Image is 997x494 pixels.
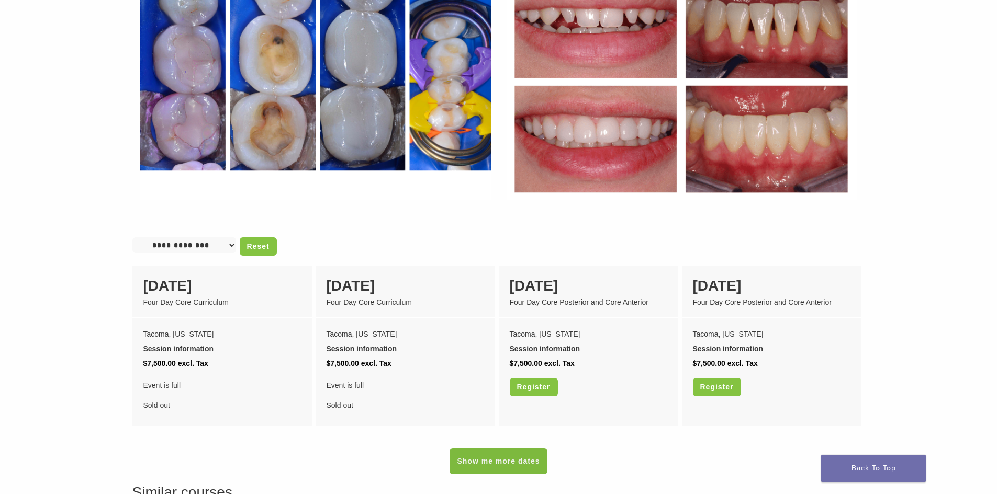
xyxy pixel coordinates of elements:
span: $7,500.00 [143,359,176,367]
span: $7,500.00 [327,359,359,367]
span: excl. Tax [178,359,208,367]
div: Tacoma, [US_STATE] [327,327,484,341]
span: Event is full [143,378,301,393]
span: Event is full [327,378,484,393]
div: Session information [327,341,484,356]
div: Session information [693,341,850,356]
div: Session information [143,341,301,356]
span: excl. Tax [361,359,391,367]
span: excl. Tax [727,359,758,367]
a: Register [510,378,558,396]
a: Back To Top [821,455,926,482]
div: Four Day Core Curriculum [143,297,301,308]
div: [DATE] [327,275,484,297]
span: $7,500.00 [693,359,725,367]
div: Tacoma, [US_STATE] [693,327,850,341]
div: Sold out [327,378,484,412]
div: Sold out [143,378,301,412]
div: [DATE] [510,275,667,297]
div: Four Day Core Posterior and Core Anterior [510,297,667,308]
a: Register [693,378,741,396]
div: Tacoma, [US_STATE] [510,327,667,341]
span: $7,500.00 [510,359,542,367]
a: Show me more dates [450,448,547,474]
div: Tacoma, [US_STATE] [143,327,301,341]
a: Reset [240,237,277,256]
div: Four Day Core Curriculum [327,297,484,308]
div: Four Day Core Posterior and Core Anterior [693,297,850,308]
div: Session information [510,341,667,356]
div: [DATE] [693,275,850,297]
span: excl. Tax [544,359,575,367]
div: [DATE] [143,275,301,297]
